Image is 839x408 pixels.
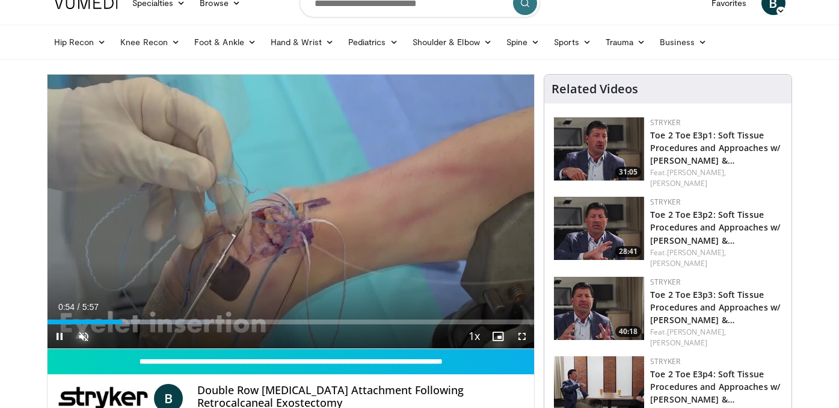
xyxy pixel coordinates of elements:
[486,324,510,348] button: Enable picture-in-picture mode
[554,197,644,260] a: 28:41
[650,247,782,269] div: Feat.
[48,320,535,324] div: Progress Bar
[72,324,96,348] button: Unmute
[554,277,644,340] a: 40:18
[650,129,781,166] a: Toe 2 Toe E3p1: Soft Tissue Procedures and Approaches w/ [PERSON_NAME] &…
[615,167,641,178] span: 31:05
[462,324,486,348] button: Playback Rate
[650,197,680,207] a: Stryker
[650,167,782,189] div: Feat.
[650,258,707,268] a: [PERSON_NAME]
[615,246,641,257] span: 28:41
[82,302,99,312] span: 5:57
[552,82,638,96] h4: Related Videos
[47,30,114,54] a: Hip Recon
[650,289,781,326] a: Toe 2 Toe E3p3: Soft Tissue Procedures and Approaches w/ [PERSON_NAME] &…
[554,117,644,181] img: 5a24c186-d7fd-471e-9a81-cffed9b91a88.150x105_q85_crop-smart_upscale.jpg
[48,75,535,349] video-js: Video Player
[263,30,341,54] a: Hand & Wrist
[615,326,641,337] span: 40:18
[598,30,653,54] a: Trauma
[113,30,187,54] a: Knee Recon
[650,338,707,348] a: [PERSON_NAME]
[650,327,782,348] div: Feat.
[650,117,680,128] a: Stryker
[48,324,72,348] button: Pause
[650,277,680,287] a: Stryker
[405,30,499,54] a: Shoulder & Elbow
[667,247,726,258] a: [PERSON_NAME],
[650,356,680,366] a: Stryker
[650,178,707,188] a: [PERSON_NAME]
[554,197,644,260] img: 42cec133-4c10-4aac-b10b-ca9e8ff2a38f.150x105_q85_crop-smart_upscale.jpg
[653,30,714,54] a: Business
[341,30,405,54] a: Pediatrics
[554,117,644,181] a: 31:05
[547,30,598,54] a: Sports
[650,368,781,405] a: Toe 2 Toe E3p4: Soft Tissue Procedures and Approaches w/ [PERSON_NAME] &…
[510,324,534,348] button: Fullscreen
[650,209,781,246] a: Toe 2 Toe E3p2: Soft Tissue Procedures and Approaches w/ [PERSON_NAME] &…
[499,30,547,54] a: Spine
[58,302,75,312] span: 0:54
[667,327,726,337] a: [PERSON_NAME],
[187,30,263,54] a: Foot & Ankle
[667,167,726,178] a: [PERSON_NAME],
[78,302,80,312] span: /
[554,277,644,340] img: ff7741fe-de8d-4c97-8847-d5564e318ff5.150x105_q85_crop-smart_upscale.jpg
